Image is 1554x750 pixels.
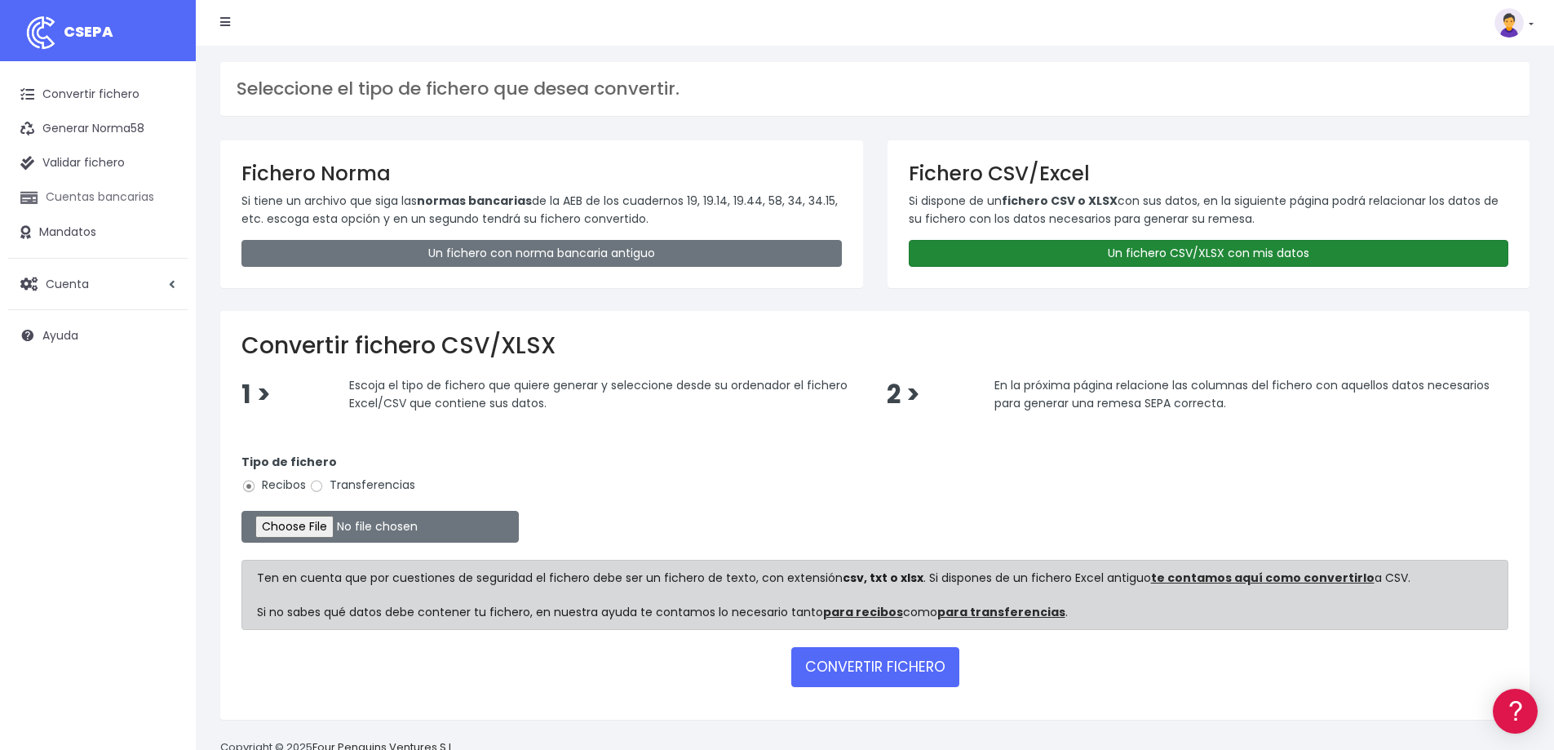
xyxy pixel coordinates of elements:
p: Si tiene un archivo que siga las de la AEB de los cuadernos 19, 19.14, 19.44, 58, 34, 34.15, etc.... [241,192,842,229]
a: Perfiles de empresas [16,282,310,308]
div: Facturación [16,324,310,339]
img: logo [20,12,61,53]
span: Escoja el tipo de fichero que quiere generar y seleccione desde su ordenador el fichero Excel/CSV... [349,377,848,411]
div: Información general [16,113,310,129]
a: Un fichero con norma bancaria antiguo [241,240,842,267]
div: Programadores [16,392,310,407]
strong: normas bancarias [417,193,532,209]
strong: Tipo de fichero [241,454,337,470]
strong: fichero CSV o XLSX [1002,193,1118,209]
p: Si dispone de un con sus datos, en la siguiente página podrá relacionar los datos de su fichero c... [909,192,1509,229]
span: 2 > [887,377,920,412]
a: Información general [16,139,310,164]
a: Convertir fichero [8,78,188,112]
span: 1 > [241,377,271,412]
button: Contáctanos [16,437,310,465]
a: Cuenta [8,267,188,301]
h3: Fichero CSV/Excel [909,162,1509,185]
a: para transferencias [937,604,1065,620]
span: Cuenta [46,275,89,291]
a: Mandatos [8,215,188,250]
a: Generar Norma58 [8,112,188,146]
a: te contamos aquí como convertirlo [1151,570,1375,586]
a: para recibos [823,604,903,620]
button: CONVERTIR FICHERO [791,647,959,686]
a: General [16,350,310,375]
label: Transferencias [309,477,415,494]
span: En la próxima página relacione las columnas del fichero con aquellos datos necesarios para genera... [994,377,1490,411]
img: profile [1494,8,1524,38]
a: Cuentas bancarias [8,180,188,215]
span: CSEPA [64,21,113,42]
label: Recibos [241,477,306,494]
a: Problemas habituales [16,232,310,257]
a: API [16,417,310,442]
h2: Convertir fichero CSV/XLSX [241,332,1508,360]
a: Validar fichero [8,146,188,180]
strong: csv, txt o xlsx [843,570,923,586]
div: Ten en cuenta que por cuestiones de seguridad el fichero debe ser un fichero de texto, con extens... [241,560,1508,630]
h3: Fichero Norma [241,162,842,185]
span: Ayuda [42,327,78,344]
a: POWERED BY ENCHANT [224,470,314,486]
a: Formatos [16,206,310,232]
div: Convertir ficheros [16,180,310,196]
h3: Seleccione el tipo de fichero que desea convertir. [237,78,1513,100]
a: Ayuda [8,318,188,353]
a: Videotutoriales [16,257,310,282]
a: Un fichero CSV/XLSX con mis datos [909,240,1509,267]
